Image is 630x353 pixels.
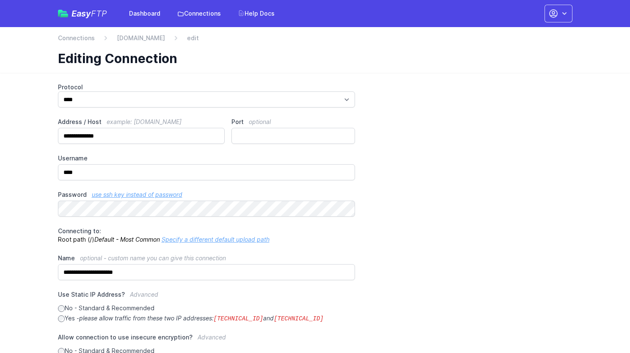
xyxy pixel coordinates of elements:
[72,9,107,18] span: Easy
[117,34,165,42] a: [DOMAIN_NAME]
[58,304,355,312] label: No - Standard & Recommended
[58,154,355,163] label: Username
[58,51,566,66] h1: Editing Connection
[58,190,355,199] label: Password
[58,10,68,17] img: easyftp_logo.png
[92,191,182,198] a: use ssh key instead of password
[79,314,324,322] i: please allow traffic from these two IP addresses: and
[58,254,355,262] label: Name
[58,34,95,42] a: Connections
[58,9,107,18] a: EasyFTP
[58,83,355,91] label: Protocol
[91,8,107,19] span: FTP
[58,290,355,304] label: Use Static IP Address?
[124,6,165,21] a: Dashboard
[58,314,355,323] label: Yes -
[274,315,324,322] code: [TECHNICAL_ID]
[58,227,355,244] p: Root path (/)
[58,333,355,347] label: Allow connection to use insecure encryption?
[58,315,65,322] input: Yes -please allow traffic from these two IP addresses:[TECHNICAL_ID]and[TECHNICAL_ID]
[94,236,160,243] i: Default - Most Common
[233,6,280,21] a: Help Docs
[231,118,355,126] label: Port
[187,34,199,42] span: edit
[172,6,226,21] a: Connections
[80,254,226,262] span: optional - custom name you can give this connection
[198,334,226,341] span: Advanced
[107,118,182,125] span: example: [DOMAIN_NAME]
[58,118,225,126] label: Address / Host
[162,236,270,243] a: Specify a different default upload path
[58,305,65,312] input: No - Standard & Recommended
[130,291,158,298] span: Advanced
[58,34,572,47] nav: Breadcrumb
[214,315,264,322] code: [TECHNICAL_ID]
[249,118,271,125] span: optional
[58,227,101,234] span: Connecting to:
